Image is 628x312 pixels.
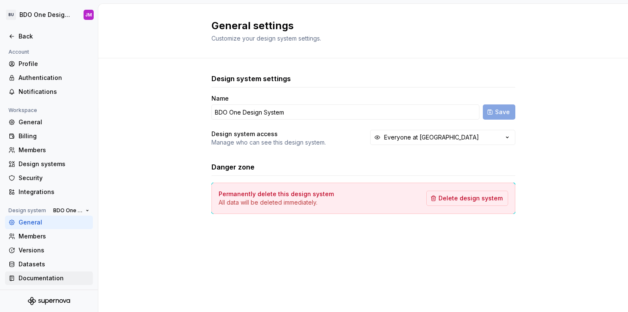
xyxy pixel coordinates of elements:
div: Members [19,232,89,241]
div: Members [19,146,89,154]
div: Security [19,174,89,182]
div: Design system [5,205,49,216]
a: General [5,216,93,229]
a: Profile [5,57,93,71]
div: Notifications [19,88,89,96]
div: Versions [19,246,89,255]
a: Authentication [5,71,93,85]
button: Everyone at [GEOGRAPHIC_DATA] [370,130,515,145]
button: BUBDO One Design SystemJM [2,5,96,24]
div: Authentication [19,74,89,82]
a: Design systems [5,157,93,171]
a: Members [5,230,93,243]
div: Profile [19,60,89,68]
a: Documentation [5,271,93,285]
div: BU [6,10,16,20]
span: BDO One Design System [53,207,82,214]
div: BDO One Design System [19,11,73,19]
h3: Danger zone [211,162,254,172]
a: Notifications [5,85,93,99]
a: Security [5,171,93,185]
div: General [19,218,89,227]
h3: Design system settings [211,74,291,84]
p: All data will be deleted immediately. [219,198,334,207]
p: Manage who can see this design system. [211,138,326,147]
a: Members [5,143,93,157]
div: JM [85,11,92,18]
div: Billing [19,132,89,140]
a: Integrations [5,185,93,199]
h4: Permanently delete this design system [219,190,334,198]
a: Versions [5,244,93,257]
div: Datasets [19,260,89,268]
a: General [5,115,93,129]
span: Delete design system [439,194,503,203]
svg: Supernova Logo [28,297,70,305]
button: Delete design system [426,191,508,206]
div: Back [19,32,89,41]
div: Integrations [19,188,89,196]
span: Customize your design system settings. [211,35,321,42]
div: Design systems [19,160,89,168]
div: Documentation [19,274,89,282]
a: Datasets [5,257,93,271]
h4: Design system access [211,130,278,138]
div: Everyone at [GEOGRAPHIC_DATA] [384,133,479,142]
h2: General settings [211,19,505,33]
div: General [19,118,89,126]
div: Account [5,47,32,57]
a: Back [5,30,93,43]
div: Workspace [5,105,41,115]
a: Billing [5,129,93,143]
label: Name [211,94,229,103]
